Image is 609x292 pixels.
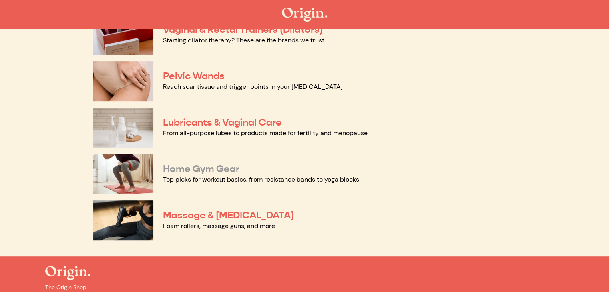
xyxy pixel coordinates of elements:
img: The Origin Shop [282,8,327,22]
a: Top picks for workout basics, from resistance bands to yoga blocks [163,175,359,184]
img: Massage & Myofascial Release [93,200,153,240]
a: From all-purpose lubes to products made for fertility and menopause [163,129,368,137]
img: The Origin Shop [45,266,90,280]
img: Home Gym Gear [93,154,153,194]
a: Foam rollers, massage guns, and more [163,222,275,230]
a: Vaginal & Rectal Trainers (Dilators) [163,24,323,36]
a: Home Gym Gear [163,163,239,175]
a: Pelvic Wands [163,70,225,82]
a: Lubricants & Vaginal Care [163,116,282,128]
img: Lubricants & Vaginal Care [93,108,153,148]
a: Starting dilator therapy? These are the brands we trust [163,36,324,44]
img: Pelvic Wands [93,61,153,101]
a: Massage & [MEDICAL_DATA] [163,209,294,221]
img: Vaginal & Rectal Trainers (Dilators) [93,15,153,55]
a: Reach scar tissue and trigger points in your [MEDICAL_DATA] [163,82,343,91]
